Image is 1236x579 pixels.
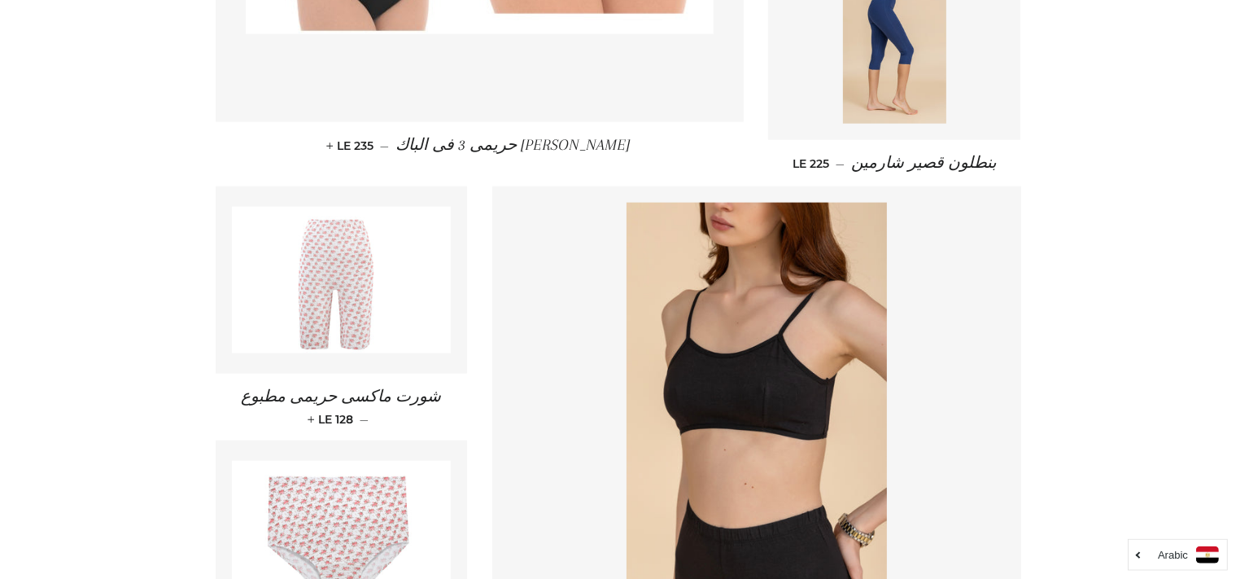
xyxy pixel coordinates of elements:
a: [PERSON_NAME] حريمى 3 فى الباك — LE 235 [216,122,745,169]
span: LE 225 [793,156,829,171]
span: بنطلون قصير شارمين [851,154,997,172]
span: — [380,138,389,153]
a: بنطلون قصير شارمين — LE 225 [768,140,1020,186]
span: — [836,156,845,171]
span: LE 128 [311,412,353,427]
span: — [360,412,369,427]
span: LE 235 [330,138,373,153]
i: Arabic [1158,550,1188,560]
a: Arabic [1137,546,1219,564]
a: شورت ماكسى حريمى مطبوع — LE 128 [216,374,468,441]
span: [PERSON_NAME] حريمى 3 فى الباك [395,136,630,154]
span: شورت ماكسى حريمى مطبوع [241,388,441,406]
